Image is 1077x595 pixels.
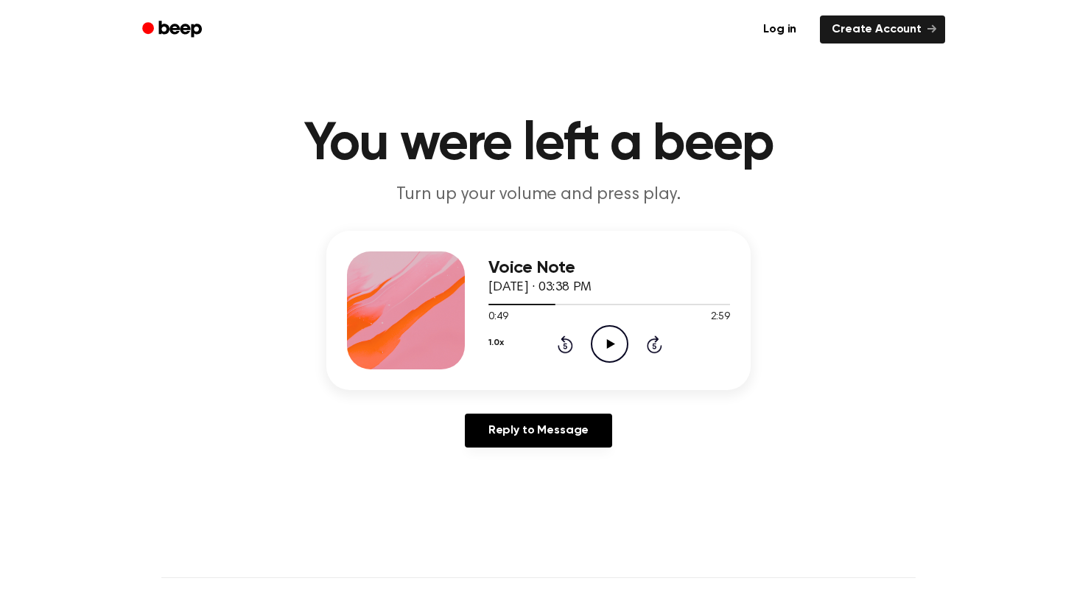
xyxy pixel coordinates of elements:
[256,183,821,207] p: Turn up your volume and press play.
[711,310,730,325] span: 2:59
[132,15,215,44] a: Beep
[488,281,592,294] span: [DATE] · 03:38 PM
[748,13,811,46] a: Log in
[488,330,503,355] button: 1.0x
[465,414,612,448] a: Reply to Message
[488,310,508,325] span: 0:49
[820,15,945,44] a: Create Account
[161,118,916,171] h1: You were left a beep
[488,258,730,278] h3: Voice Note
